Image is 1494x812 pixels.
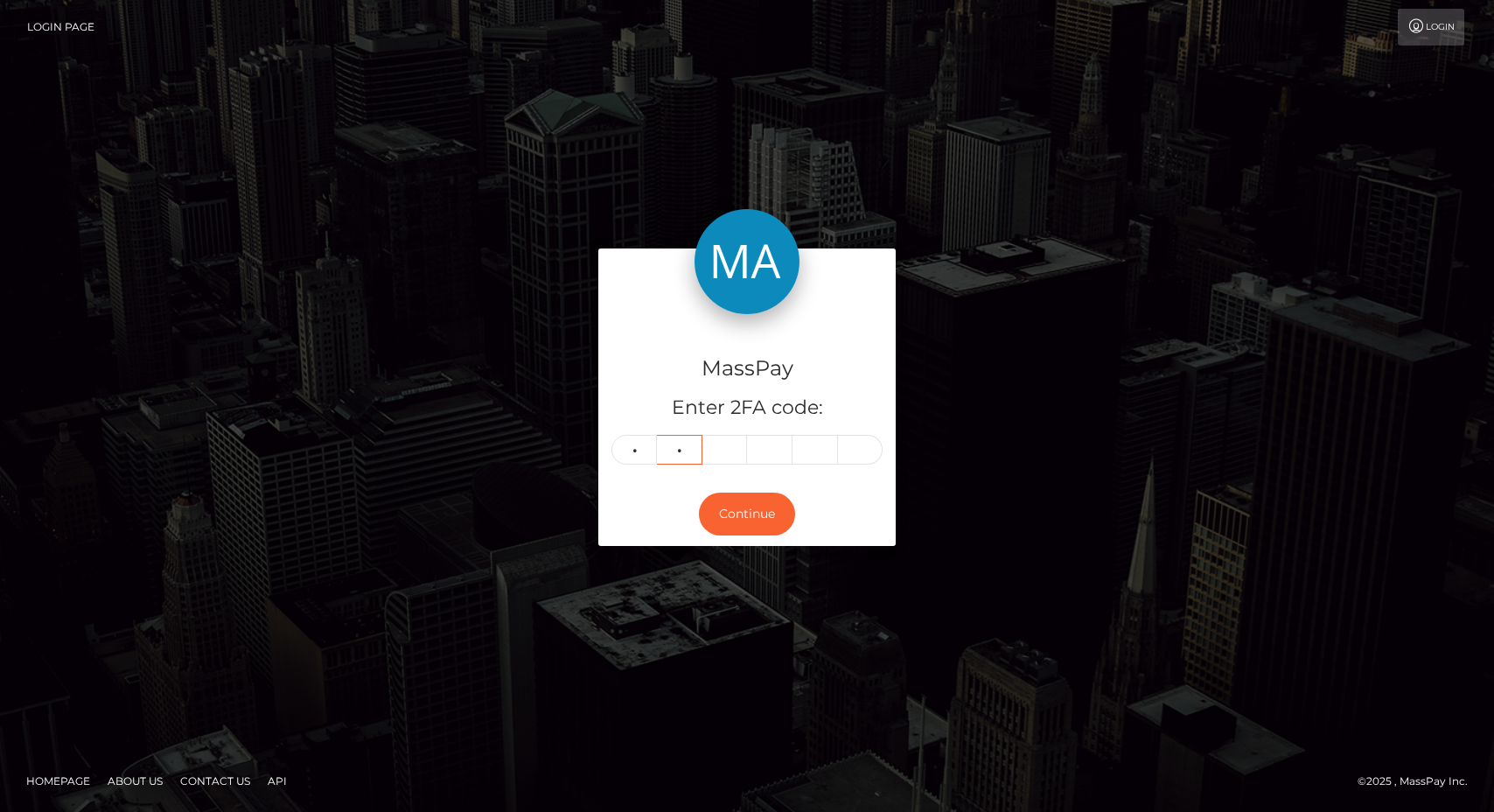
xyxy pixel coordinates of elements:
[101,767,170,794] a: About Us
[695,209,799,314] img: MassPay
[611,395,883,422] h5: Enter 2FA code:
[19,767,97,794] a: Homepage
[1358,772,1481,791] div: © 2025 , MassPay Inc.
[261,767,294,794] a: API
[611,353,883,384] h4: MassPay
[173,767,257,794] a: Contact Us
[27,9,94,45] a: Login Page
[1398,9,1464,45] a: Login
[699,493,795,535] button: Continue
